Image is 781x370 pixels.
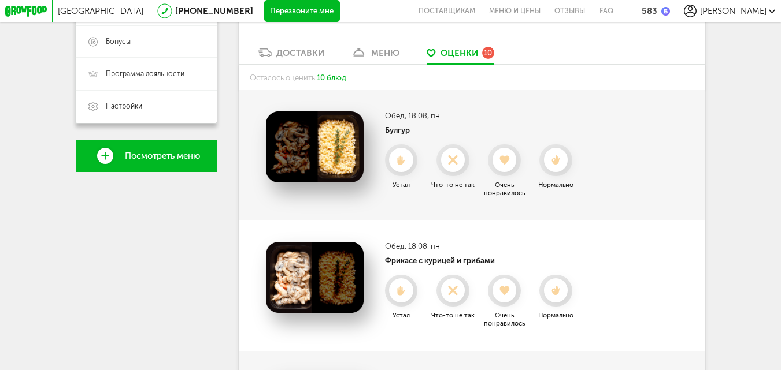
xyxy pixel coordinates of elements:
[700,6,767,16] span: [PERSON_NAME]
[385,126,580,134] h4: Булгур
[317,73,346,82] span: 10 блюд
[346,47,405,64] a: меню
[421,47,500,64] a: Оценки 10
[482,47,494,59] div: 10
[531,181,580,189] div: Нормально
[371,48,399,58] div: меню
[106,37,131,47] span: Бонусы
[661,7,670,16] img: bonus_b.cdccf46.png
[428,311,477,319] div: Что-то не так
[106,69,184,79] span: Программа лояльности
[385,111,580,120] h3: Обед
[239,65,705,89] div: Осталось оценить:
[252,47,330,64] a: Доставки
[266,242,364,313] img: Фрикасе с курицей и грибами
[175,6,253,16] a: [PHONE_NUMBER]
[106,102,142,111] span: Настройки
[642,6,657,16] div: 583
[531,311,580,319] div: Нормально
[480,181,528,197] div: Очень понравилось
[480,311,528,327] div: Очень понравилось
[76,140,217,172] a: Посмотреть меню
[377,181,425,189] div: Устал
[58,6,143,16] span: [GEOGRAPHIC_DATA]
[405,111,440,120] span: , 18.08, пн
[405,242,440,251] span: , 18.08, пн
[276,48,324,58] div: Доставки
[76,25,217,58] a: Бонусы
[125,151,200,161] span: Посмотреть меню
[76,58,217,90] a: Программа лояльности
[441,48,478,58] span: Оценки
[377,311,425,319] div: Устал
[76,91,217,123] a: Настройки
[385,242,580,251] h3: Обед
[428,181,477,189] div: Что-то не так
[385,256,580,265] h4: Фрикасе с курицей и грибами
[266,111,364,182] img: Булгур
